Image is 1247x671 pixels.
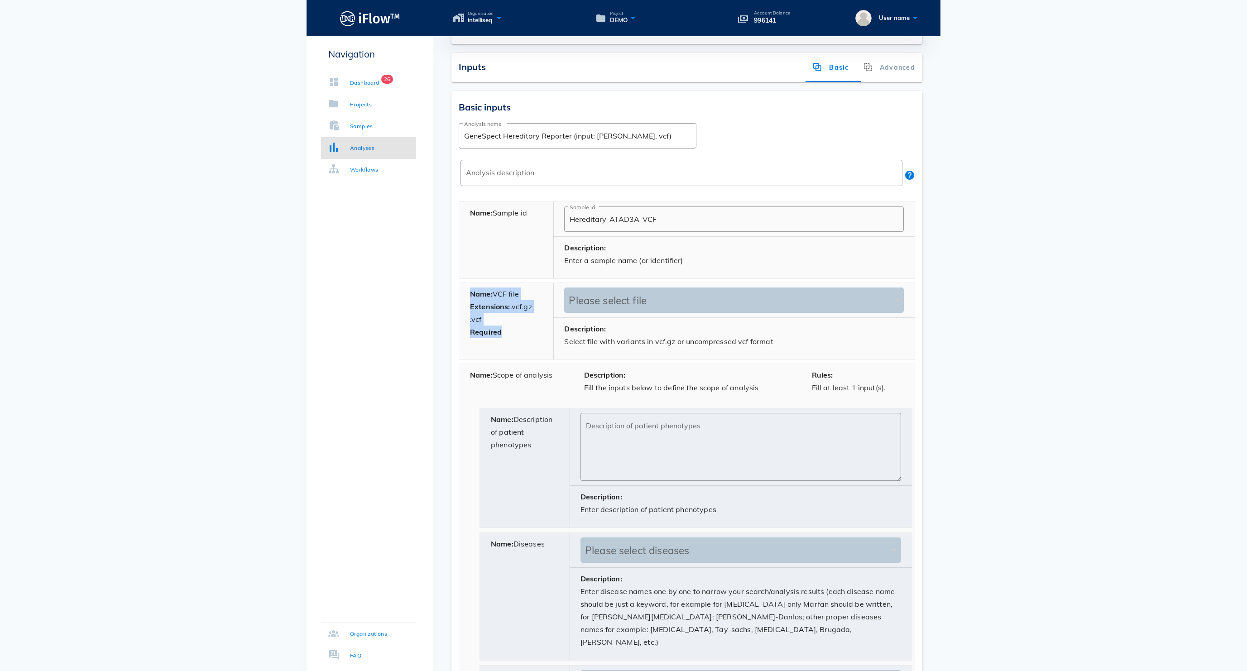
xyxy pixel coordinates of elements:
[350,122,373,131] div: Samples
[480,533,570,660] div: Diseases
[350,651,361,660] div: FAQ
[459,364,573,406] div: Scope of analysis
[1202,626,1236,660] iframe: Drift Widget Chat Controller
[754,15,790,25] p: 996141
[470,289,493,298] b: Name:
[879,14,910,21] span: User name
[806,53,856,82] div: Basic
[580,492,622,501] b: Description:
[584,381,790,394] p: Fill the inputs below to define the scope of analysis
[459,101,511,113] span: Basic inputs
[580,585,901,648] p: Enter disease names one by one to narrow your search/analysis results (each disease name should b...
[855,10,872,26] img: User name
[470,302,510,311] b: Extensions:
[610,11,628,16] span: Project
[350,165,379,174] div: Workflows
[459,61,486,72] span: Inputs
[470,327,502,336] b: Required
[812,370,886,392] span: Fill at least 1 input(s).
[350,100,372,109] div: Projects
[564,254,904,267] p: Enter a sample name (or identifier)
[470,208,493,217] b: Name:
[856,53,922,82] div: Advanced
[610,16,628,25] span: DEMO
[564,324,606,333] b: Description:
[307,8,433,29] a: Logo
[350,629,387,638] div: Organizations
[564,335,904,348] p: Select file with variants in vcf.gz or uncompressed vcf format
[570,204,595,211] label: Sample id
[580,503,901,516] p: Enter description of patient phenotypes
[468,16,494,25] span: intelliseq
[470,370,493,379] b: Name:
[459,283,554,359] div: VCF file .vcf.gz .vcf
[491,415,513,424] b: Name:
[321,47,416,61] p: Navigation
[480,408,570,527] div: Description of patient phenotypes
[350,144,374,153] div: Analyses
[491,539,513,548] b: Name:
[468,11,494,16] span: Organization
[381,75,393,84] span: Badge
[564,243,606,252] b: Description:
[812,370,833,379] b: Rules:
[350,78,379,87] div: Dashboard
[754,11,790,15] p: Account Balance
[580,574,622,583] b: Description:
[584,370,626,379] b: Description:
[464,120,502,127] label: Analysis name
[459,202,554,278] div: Sample id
